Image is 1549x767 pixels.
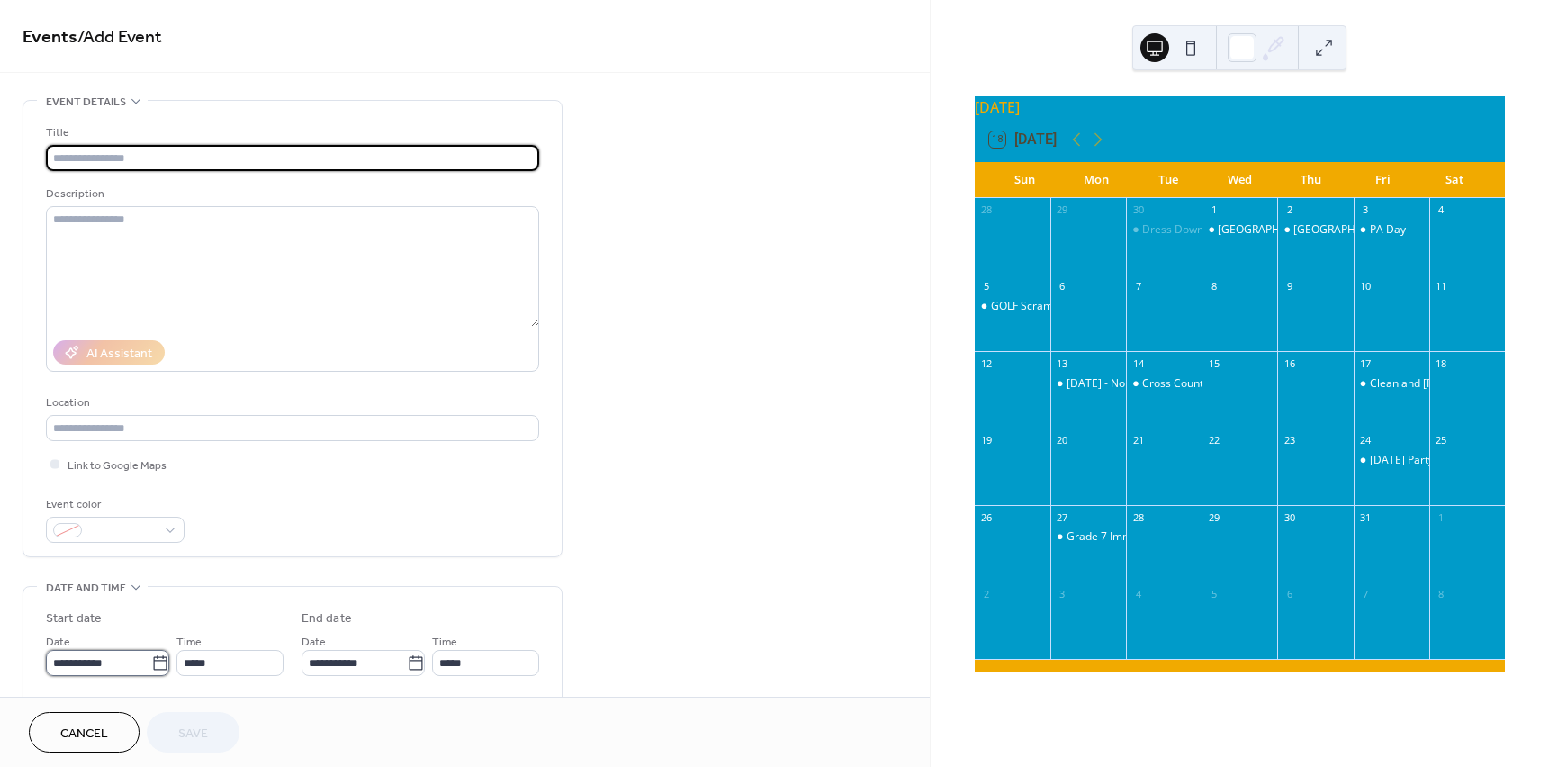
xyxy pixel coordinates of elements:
a: Events [23,20,77,55]
div: 12 [980,356,994,370]
div: Rounds Ranch - Kindergarten [1202,222,1277,238]
div: Clean and Green Barrie [1354,376,1429,392]
div: Mon [1060,162,1132,198]
div: 30 [1131,203,1145,217]
div: 17 [1359,356,1373,370]
div: Tue [1132,162,1204,198]
div: End date [302,609,352,628]
span: Date and time [46,579,126,598]
div: 28 [1131,510,1145,524]
div: [GEOGRAPHIC_DATA] - 5-8 Field Trip [1293,222,1476,238]
div: Title [46,123,536,142]
div: 20 [1056,434,1069,447]
div: 9 [1283,280,1296,293]
div: 30 [1283,510,1296,524]
div: Start date [46,609,102,628]
div: 19 [980,434,994,447]
div: Halloween Party [1354,453,1429,468]
div: 2 [980,587,994,600]
div: 13 [1056,356,1069,370]
div: Tiffin Centre - 5-8 Field Trip [1277,222,1353,238]
div: 28 [980,203,994,217]
div: Event color [46,495,181,514]
div: Grade 7 Immunizations [1050,529,1126,545]
div: GOLF Scramble [975,299,1050,314]
span: Cancel [60,725,108,744]
span: Link to Google Maps [68,456,167,475]
span: Time [432,633,457,652]
div: Sun [989,162,1061,198]
div: 6 [1283,587,1296,600]
div: Cross Country [1142,376,1213,392]
div: 21 [1131,434,1145,447]
div: 16 [1283,356,1296,370]
div: Clean and [PERSON_NAME] [1370,376,1508,392]
div: 6 [1056,280,1069,293]
div: Cross Country [1126,376,1202,392]
div: 2 [1283,203,1296,217]
div: [DATE] [975,96,1505,118]
div: Fri [1347,162,1419,198]
div: 23 [1283,434,1296,447]
div: 31 [1359,510,1373,524]
div: 10 [1359,280,1373,293]
span: Date [46,633,70,652]
div: [GEOGRAPHIC_DATA] - Kindergarten [1218,222,1401,238]
div: GOLF Scramble [991,299,1068,314]
div: 5 [980,280,994,293]
div: 29 [1056,203,1069,217]
div: 29 [1207,510,1220,524]
div: PA Day [1354,222,1429,238]
div: 24 [1359,434,1373,447]
div: Location [46,393,536,412]
div: Dress Down Orange [1142,222,1244,238]
div: 26 [980,510,994,524]
div: [DATE] - No School [1067,376,1161,392]
div: 7 [1359,587,1373,600]
div: Sat [1418,162,1490,198]
div: 3 [1359,203,1373,217]
div: PA Day [1370,222,1406,238]
div: 1 [1435,510,1448,524]
div: 8 [1435,587,1448,600]
div: Grade 7 Immunizations [1067,529,1184,545]
span: Event details [46,93,126,112]
div: 5 [1207,587,1220,600]
button: Cancel [29,712,140,753]
div: 8 [1207,280,1220,293]
div: 7 [1131,280,1145,293]
span: / Add Event [77,20,162,55]
div: Wed [1203,162,1275,198]
div: 15 [1207,356,1220,370]
div: Dress Down Orange [1126,222,1202,238]
div: 11 [1435,280,1448,293]
div: 14 [1131,356,1145,370]
div: 18 [1435,356,1448,370]
span: Date [302,633,326,652]
div: 27 [1056,510,1069,524]
div: Thanksgiving - No School [1050,376,1126,392]
div: 4 [1131,587,1145,600]
div: 4 [1435,203,1448,217]
div: 25 [1435,434,1448,447]
div: 22 [1207,434,1220,447]
div: Thu [1275,162,1347,198]
span: Time [176,633,202,652]
div: 1 [1207,203,1220,217]
button: 18[DATE] [983,127,1063,152]
div: 3 [1056,587,1069,600]
div: Description [46,185,536,203]
div: [DATE] Party [1370,453,1434,468]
